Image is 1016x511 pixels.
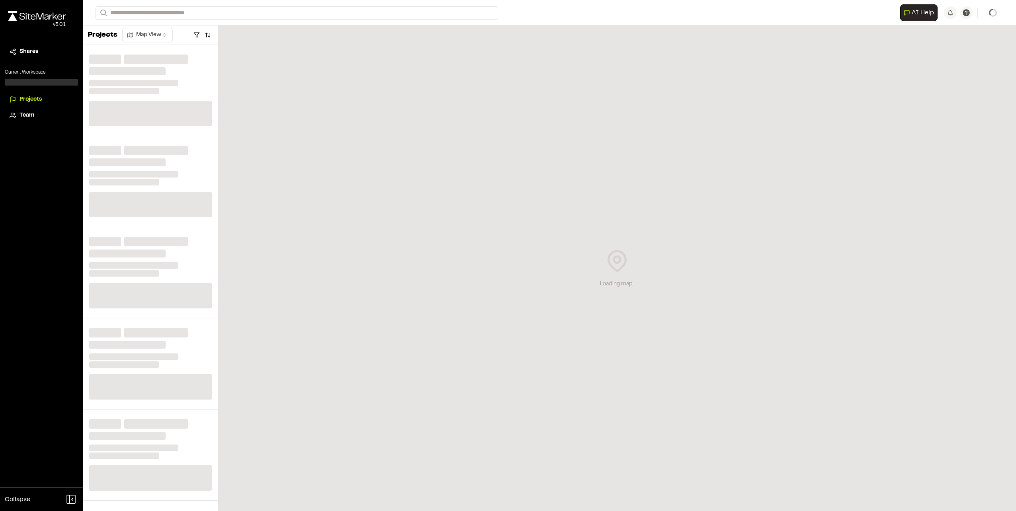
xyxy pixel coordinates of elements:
span: AI Help [912,8,934,18]
img: rebrand.png [8,11,66,21]
span: Shares [20,47,38,56]
span: Collapse [5,495,30,504]
div: Oh geez...please don't... [8,21,66,28]
div: Loading map... [600,280,635,289]
a: Projects [10,95,73,104]
a: Team [10,111,73,120]
span: Team [20,111,34,120]
p: Current Workspace [5,69,78,76]
span: Projects [20,95,42,104]
p: Projects [88,30,117,41]
a: Shares [10,47,73,56]
button: Open AI Assistant [900,4,938,21]
div: Open AI Assistant [900,4,941,21]
button: Search [96,6,110,20]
